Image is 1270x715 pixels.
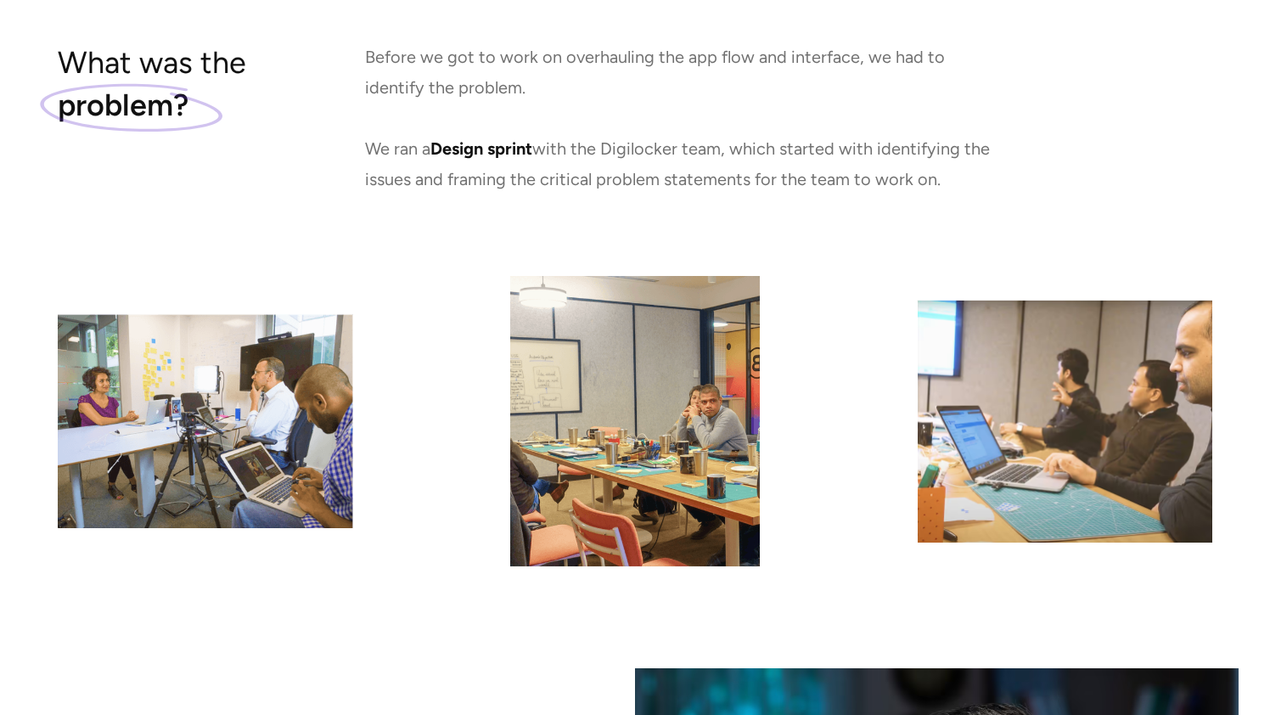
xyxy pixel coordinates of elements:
h3: What was the [58,42,246,127]
img: People sitting and discussing things [58,314,353,528]
img: People sitting and discussing [917,300,1212,543]
strong: problem? [58,84,188,127]
img: Parallel team discussing designs with Digilocker team [510,276,760,566]
span: Design sprint [430,138,532,159]
p: Before we got to work on overhauling the app flow and interface, we had to identify the problem. ... [365,42,997,194]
